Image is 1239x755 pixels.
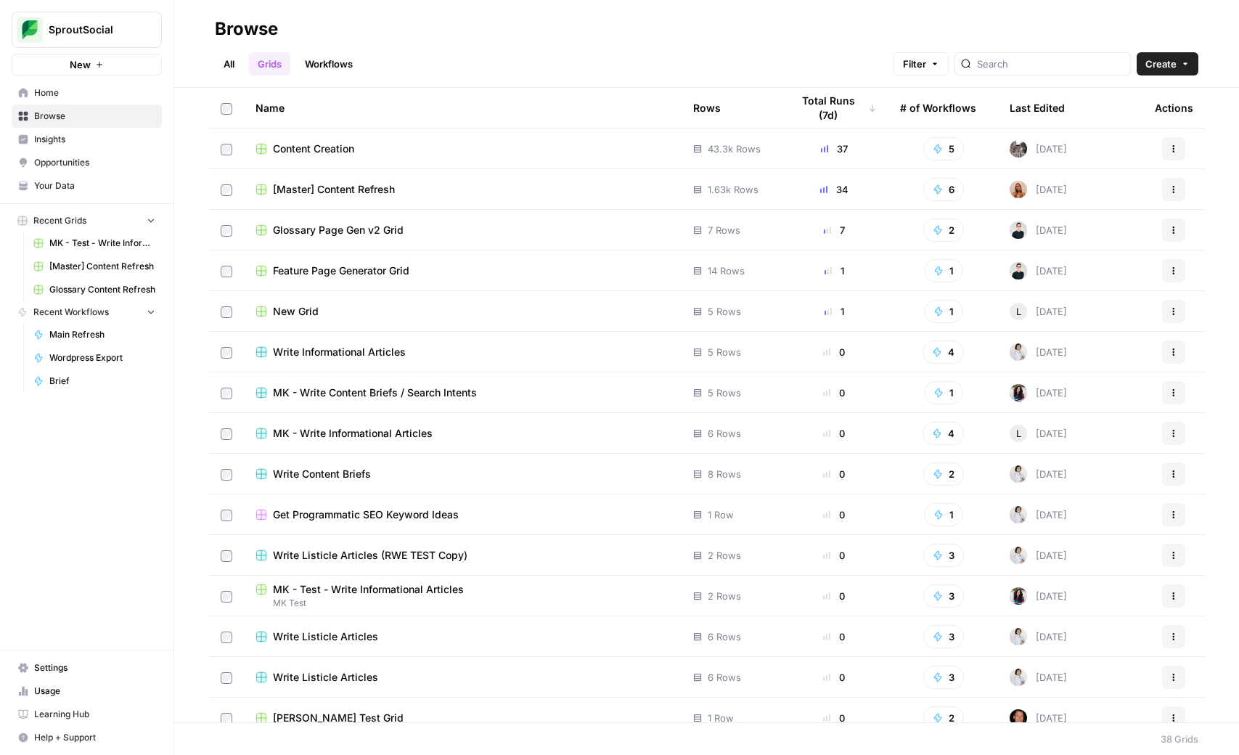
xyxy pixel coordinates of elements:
div: 34 [791,182,877,197]
button: Create [1137,52,1198,75]
button: 1 [924,503,963,526]
div: 37 [791,142,877,156]
div: Last Edited [1010,88,1065,128]
a: Write Informational Articles [255,345,670,359]
span: Home [34,86,155,99]
a: All [215,52,243,75]
img: jknv0oczz1bkybh4cpsjhogg89cj [1010,547,1027,564]
a: Insights [12,128,162,151]
div: [DATE] [1010,221,1067,239]
img: a2mlt6f1nb2jhzcjxsuraj5rj4vi [1010,140,1027,158]
button: Recent Workflows [12,301,162,323]
button: 3 [923,666,964,689]
img: jknv0oczz1bkybh4cpsjhogg89cj [1010,628,1027,645]
div: [DATE] [1010,628,1067,645]
span: Recent Workflows [33,306,109,319]
a: MK - Write Informational Articles [255,426,670,441]
a: Usage [12,679,162,703]
div: # of Workflows [900,88,976,128]
span: Insights [34,133,155,146]
div: 0 [791,385,877,400]
span: 5 Rows [708,304,741,319]
a: Content Creation [255,142,670,156]
span: SproutSocial [49,23,136,37]
a: Write Listicle Articles (RWE TEST Copy) [255,548,670,563]
img: jknv0oczz1bkybh4cpsjhogg89cj [1010,669,1027,686]
span: L [1016,304,1021,319]
div: 0 [791,670,877,685]
span: Browse [34,110,155,123]
a: Get Programmatic SEO Keyword Ideas [255,507,670,522]
div: 0 [791,548,877,563]
span: Recent Grids [33,214,86,227]
div: Rows [693,88,721,128]
button: 1 [924,300,963,323]
a: Write Listicle Articles [255,670,670,685]
span: Content Creation [273,142,354,156]
a: [Master] Content Refresh [27,255,162,278]
div: [DATE] [1010,181,1067,198]
div: Name [255,88,670,128]
span: 43.3k Rows [708,142,761,156]
a: [PERSON_NAME] Test Grid [255,711,670,725]
div: 38 Grids [1161,732,1198,746]
span: MK - Write Informational Articles [273,426,433,441]
div: 0 [791,426,877,441]
span: Feature Page Generator Grid [273,264,409,278]
a: [Master] Content Refresh [255,182,670,197]
span: Usage [34,685,155,698]
a: Glossary Content Refresh [27,278,162,301]
span: 5 Rows [708,345,741,359]
a: Write Listicle Articles [255,629,670,644]
span: Help + Support [34,731,155,744]
a: MK - Write Content Briefs / Search Intents [255,385,670,400]
div: [DATE] [1010,547,1067,564]
span: MK - Test - Write Informational Articles [273,582,464,597]
div: 0 [791,345,877,359]
button: 3 [923,584,964,608]
button: 2 [923,219,964,242]
span: 5 Rows [708,385,741,400]
span: [PERSON_NAME] Test Grid [273,711,404,725]
img: jknv0oczz1bkybh4cpsjhogg89cj [1010,465,1027,483]
div: [DATE] [1010,465,1067,483]
div: Browse [215,17,278,41]
span: 2 Rows [708,548,741,563]
button: 4 [923,340,964,364]
span: 1 Row [708,711,734,725]
span: Learning Hub [34,708,155,721]
div: [DATE] [1010,587,1067,605]
a: Home [12,81,162,105]
img: swqgz5pt0fjzpx2nkldqi9moqkgq [1010,384,1027,401]
button: 3 [923,625,964,648]
a: Wordpress Export [27,346,162,370]
a: Main Refresh [27,323,162,346]
a: MK - Test - Write Informational Articles [27,232,162,255]
a: Feature Page Generator Grid [255,264,670,278]
button: Workspace: SproutSocial [12,12,162,48]
div: 1 [791,264,877,278]
a: Grids [249,52,290,75]
span: Create [1145,57,1177,71]
a: Learning Hub [12,703,162,726]
div: [DATE] [1010,384,1067,401]
div: 0 [791,507,877,522]
span: MK Test [255,597,670,610]
a: New Grid [255,304,670,319]
a: Browse [12,105,162,128]
span: Brief [49,375,155,388]
span: 2 Rows [708,589,741,603]
span: Write Informational Articles [273,345,406,359]
div: 0 [791,711,877,725]
a: Workflows [296,52,361,75]
img: nq2kc3u3u5yccw6vvrfdeusiiz4x [1010,709,1027,727]
span: 1 Row [708,507,734,522]
img: n9xndi5lwoeq5etgtp70d9fpgdjr [1010,221,1027,239]
div: 7 [791,223,877,237]
span: 6 Rows [708,629,741,644]
span: Main Refresh [49,328,155,341]
a: Your Data [12,174,162,197]
span: Filter [903,57,926,71]
button: 4 [923,422,964,445]
div: [DATE] [1010,262,1067,279]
